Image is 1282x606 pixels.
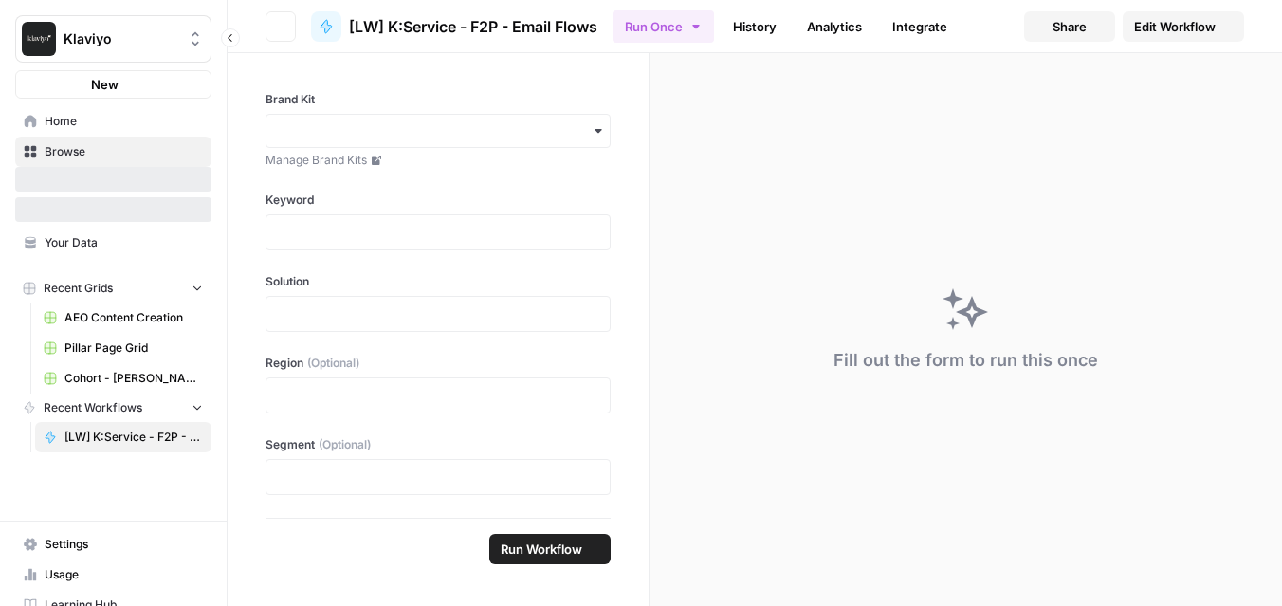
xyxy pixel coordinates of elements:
[64,370,203,387] span: Cohort - [PERSON_NAME] - Meta Description Generator Grid (1)
[35,333,211,363] a: Pillar Page Grid
[349,15,597,38] span: [LW] K:Service - F2P - Email Flows
[64,309,203,326] span: AEO Content Creation
[22,22,56,56] img: Klaviyo Logo
[15,529,211,560] a: Settings
[1053,17,1087,36] span: Share
[35,363,211,394] a: Cohort - [PERSON_NAME] - Meta Description Generator Grid (1)
[15,137,211,167] a: Browse
[64,29,178,48] span: Klaviyo
[64,429,203,446] span: [LW] K:Service - F2P - Email Flows
[64,340,203,357] span: Pillar Page Grid
[501,540,582,559] span: Run Workflow
[15,70,211,99] button: New
[45,566,203,583] span: Usage
[35,422,211,452] a: [LW] K:Service - F2P - Email Flows
[489,534,611,564] button: Run Workflow
[91,75,119,94] span: New
[15,560,211,590] a: Usage
[881,11,959,42] a: Integrate
[45,143,203,160] span: Browse
[266,192,611,209] label: Keyword
[722,11,788,42] a: History
[15,394,211,422] button: Recent Workflows
[796,11,873,42] a: Analytics
[266,152,611,169] a: Manage Brand Kits
[311,11,597,42] a: [LW] K:Service - F2P - Email Flows
[319,436,371,453] span: (Optional)
[45,234,203,251] span: Your Data
[833,347,1098,374] div: Fill out the form to run this once
[1024,11,1115,42] button: Share
[15,228,211,258] a: Your Data
[15,15,211,63] button: Workspace: Klaviyo
[35,303,211,333] a: AEO Content Creation
[307,355,359,372] span: (Optional)
[266,436,611,453] label: Segment
[44,399,142,416] span: Recent Workflows
[15,106,211,137] a: Home
[1123,11,1244,42] a: Edit Workflow
[613,10,714,43] button: Run Once
[15,274,211,303] button: Recent Grids
[1134,17,1216,36] span: Edit Workflow
[45,113,203,130] span: Home
[266,273,611,290] label: Solution
[44,280,113,297] span: Recent Grids
[45,536,203,553] span: Settings
[266,91,611,108] label: Brand Kit
[266,355,611,372] label: Region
